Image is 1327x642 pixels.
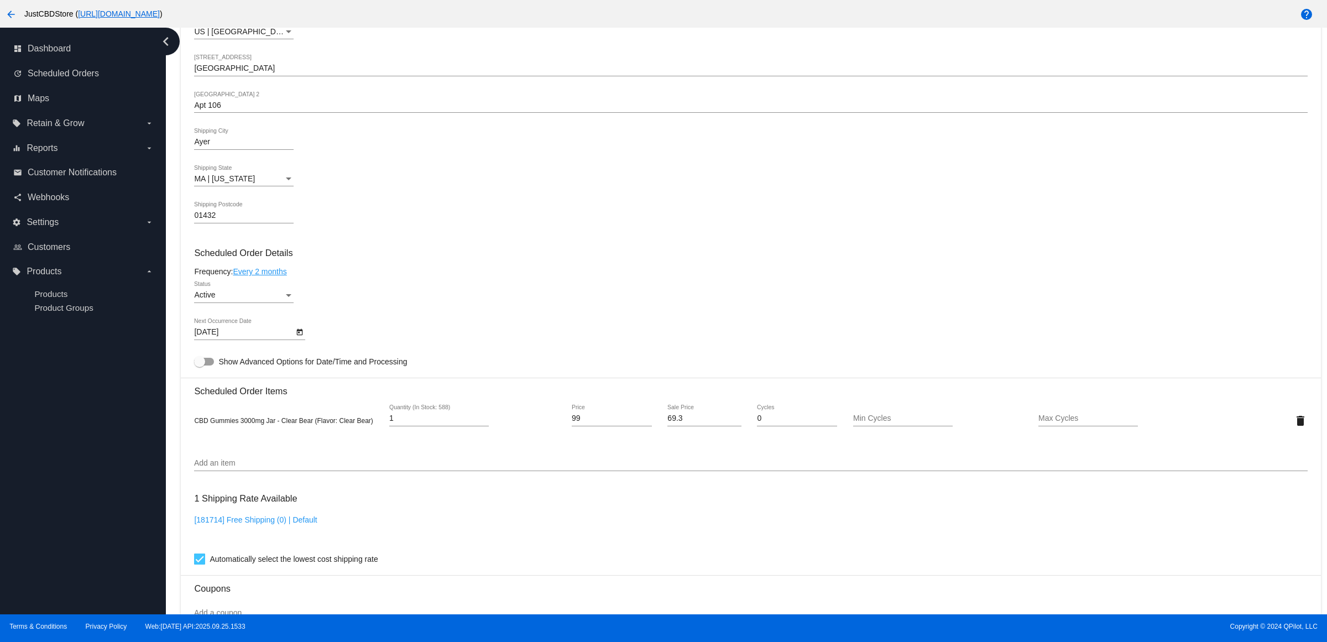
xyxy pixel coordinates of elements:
input: Price [572,414,652,423]
i: people_outline [13,243,22,252]
mat-select: Shipping State [194,175,294,184]
input: Shipping Street 2 [194,101,1307,110]
a: update Scheduled Orders [13,65,154,82]
h3: 1 Shipping Rate Available [194,487,297,510]
mat-select: Shipping Country [194,28,294,36]
span: Products [27,267,61,276]
span: Customer Notifications [28,168,117,178]
mat-icon: help [1300,8,1313,21]
input: Add a coupon [194,609,1307,618]
a: email Customer Notifications [13,164,154,181]
a: [URL][DOMAIN_NAME] [78,9,160,18]
button: Open calendar [294,326,305,337]
span: JustCBDStore ( ) [24,9,163,18]
span: US | [GEOGRAPHIC_DATA] [194,27,292,36]
a: Web:[DATE] API:2025.09.25.1533 [145,623,245,630]
a: Terms & Conditions [9,623,67,630]
i: arrow_drop_down [145,144,154,153]
span: Reports [27,143,58,153]
mat-select: Status [194,291,294,300]
a: map Maps [13,90,154,107]
span: Show Advanced Options for Date/Time and Processing [218,356,407,367]
input: Shipping City [194,138,294,147]
input: Quantity (In Stock: 588) [389,414,489,423]
mat-icon: delete [1294,414,1307,427]
i: local_offer [12,119,21,128]
h3: Scheduled Order Items [194,378,1307,396]
mat-icon: arrow_back [4,8,18,21]
input: Max Cycles [1038,414,1138,423]
input: Min Cycles [853,414,953,423]
i: arrow_drop_down [145,267,154,276]
a: Product Groups [34,303,93,312]
span: MA | [US_STATE] [194,174,255,183]
i: email [13,168,22,177]
i: local_offer [12,267,21,276]
a: Privacy Policy [86,623,127,630]
span: Maps [28,93,49,103]
span: CBD Gummies 3000mg Jar - Clear Bear (Flavor: Clear Bear) [194,417,373,425]
i: chevron_left [157,33,175,50]
a: share Webhooks [13,189,154,206]
input: Shipping Postcode [194,211,294,220]
h3: Coupons [194,575,1307,594]
a: people_outline Customers [13,238,154,256]
span: Active [194,290,215,299]
i: arrow_drop_down [145,218,154,227]
span: Webhooks [28,192,69,202]
span: Copyright © 2024 QPilot, LLC [673,623,1318,630]
i: arrow_drop_down [145,119,154,128]
i: settings [12,218,21,227]
span: Scheduled Orders [28,69,99,79]
i: equalizer [12,144,21,153]
a: dashboard Dashboard [13,40,154,58]
h3: Scheduled Order Details [194,248,1307,258]
input: Cycles [757,414,837,423]
span: Automatically select the lowest cost shipping rate [210,552,378,566]
input: Sale Price [667,414,741,423]
i: dashboard [13,44,22,53]
span: Customers [28,242,70,252]
div: Frequency: [194,267,1307,276]
i: share [13,193,22,202]
input: Next Occurrence Date [194,328,294,337]
span: Settings [27,217,59,227]
a: Every 2 months [233,267,286,276]
input: Shipping Street 1 [194,64,1307,73]
i: map [13,94,22,103]
span: Retain & Grow [27,118,84,128]
span: Dashboard [28,44,71,54]
input: Add an item [194,459,1307,468]
a: Products [34,289,67,299]
a: [181714] Free Shipping (0) | Default [194,515,317,524]
i: update [13,69,22,78]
